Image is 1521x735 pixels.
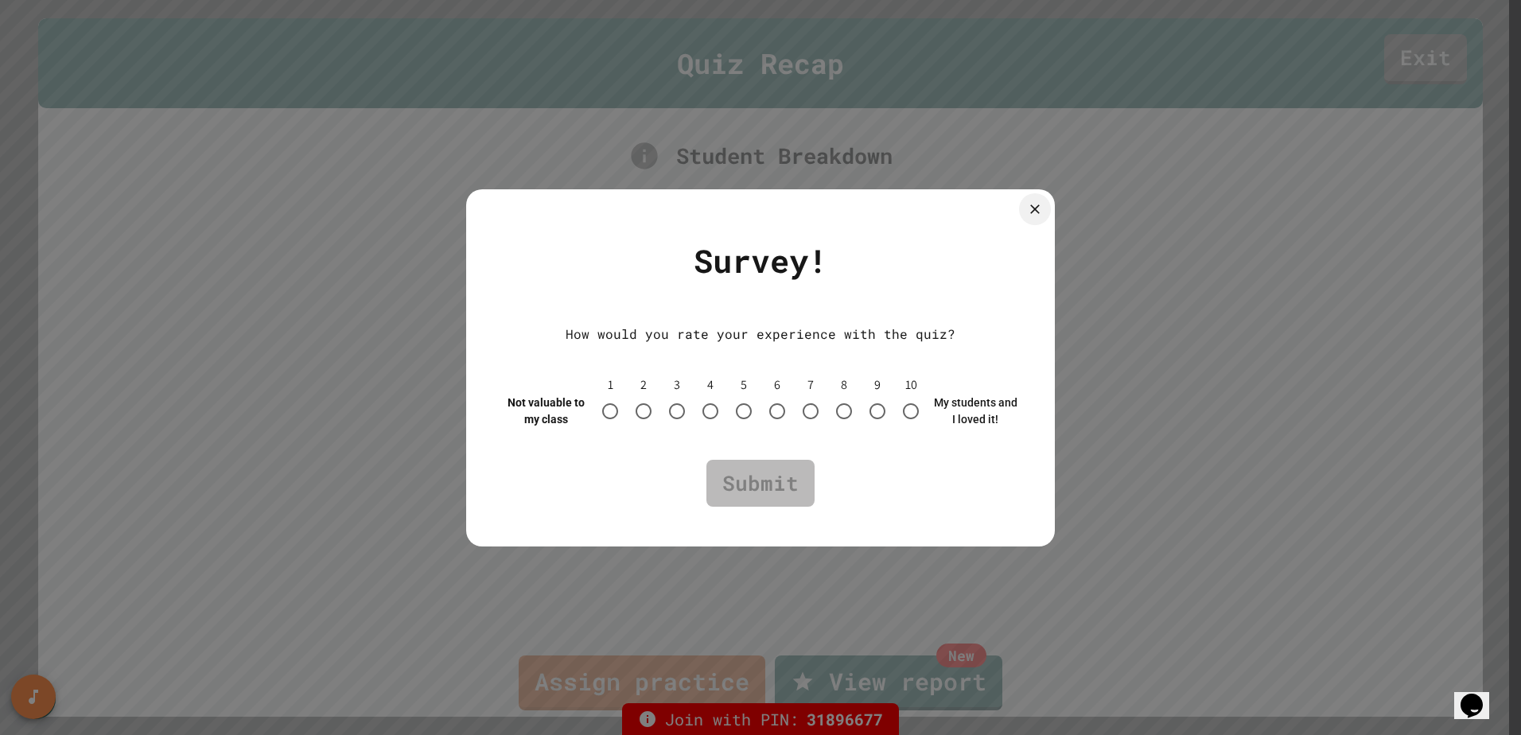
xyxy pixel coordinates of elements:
span: 10 [905,375,917,395]
span: 6 [774,375,780,395]
a: Submit [706,460,815,507]
span: 9 [874,375,881,395]
span: 2 [640,375,647,395]
span: 4 [707,375,714,395]
div: Not valuable to my class [498,395,593,428]
div: How would you rate your experience with the quiz? [498,325,1023,344]
span: 5 [741,375,747,395]
span: 7 [807,375,814,395]
div: Survey! [498,237,1023,285]
div: My students and I loved it! [928,395,1023,428]
span: 1 [608,375,613,395]
span: 8 [841,375,847,395]
span: 3 [674,375,680,395]
iframe: chat widget [1454,671,1505,719]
